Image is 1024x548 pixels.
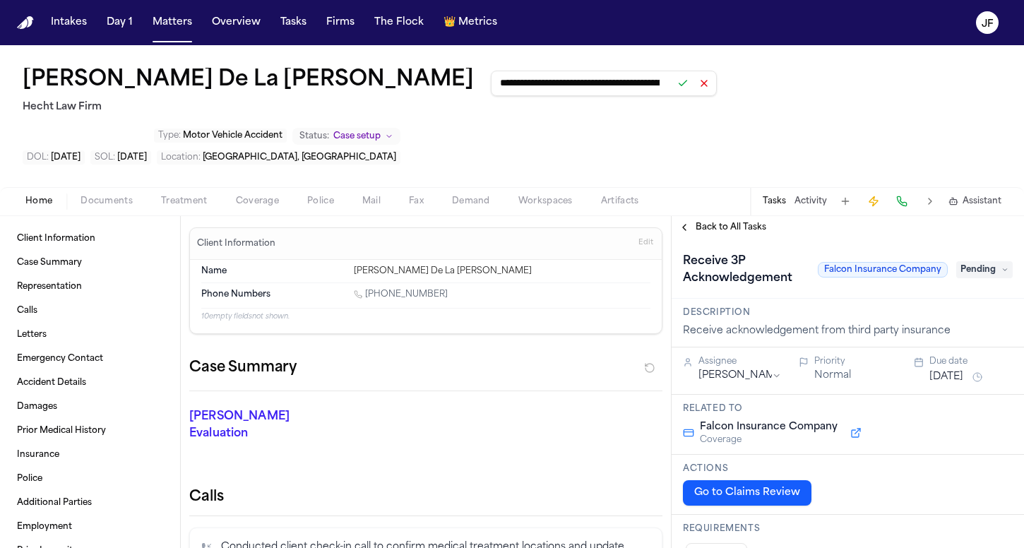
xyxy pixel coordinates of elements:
span: Location : [161,153,201,162]
span: Type : [158,131,181,140]
span: Status: [299,131,329,142]
button: Edit matter name [23,68,474,93]
span: Demand [452,196,490,207]
button: Back to All Tasks [672,222,773,233]
h2: Case Summary [189,357,297,379]
button: Snooze task [969,369,986,386]
a: Case Summary [11,251,169,274]
a: Police [11,467,169,490]
button: Firms [321,10,360,35]
button: [DATE] [929,370,963,384]
h2: Calls [189,487,662,507]
button: Normal [814,369,851,383]
span: Pending [956,261,1013,278]
span: Coverage [236,196,279,207]
span: Edit [638,238,653,248]
div: Priority [814,356,898,367]
button: Tasks [275,10,312,35]
button: crownMetrics [438,10,503,35]
span: Documents [81,196,133,207]
span: DOL : [27,153,49,162]
div: Due date [929,356,1013,367]
button: Edit [634,232,657,255]
a: Employment [11,516,169,538]
span: Assistant [963,196,1001,207]
button: Change status from Case setup [292,128,400,145]
button: Tasks [763,196,786,207]
a: Client Information [11,227,169,250]
div: Assignee [698,356,782,367]
a: Representation [11,275,169,298]
a: Insurance [11,443,169,466]
button: Overview [206,10,266,35]
button: Edit SOL: 2027-04-18 [90,150,151,165]
span: Workspaces [518,196,573,207]
a: Prior Medical History [11,419,169,442]
span: Mail [362,196,381,207]
span: Falcon Insurance Company [818,262,948,278]
button: Go to Claims Review [683,480,811,506]
p: [PERSON_NAME] Evaluation [189,408,335,442]
span: SOL : [95,153,115,162]
button: Assistant [948,196,1001,207]
button: Edit DOL: 2025-04-18 [23,150,85,165]
div: Receive acknowledgement from third party insurance [683,324,1013,338]
h3: Client Information [194,238,278,249]
span: Back to All Tasks [696,222,766,233]
a: Additional Parties [11,492,169,514]
span: [GEOGRAPHIC_DATA], [GEOGRAPHIC_DATA] [203,153,396,162]
span: [DATE] [117,153,147,162]
span: Case setup [333,131,381,142]
button: Day 1 [101,10,138,35]
button: Add Task [835,191,855,211]
a: Home [17,16,34,30]
h1: [PERSON_NAME] De La [PERSON_NAME] [23,68,474,93]
span: Falcon Insurance Company [700,420,838,434]
button: Create Immediate Task [864,191,883,211]
div: [PERSON_NAME] De La [PERSON_NAME] [354,266,650,277]
button: The Flock [369,10,429,35]
span: Home [25,196,52,207]
button: Edit Location: Garland, TX [157,150,400,165]
button: Activity [794,196,827,207]
a: Call 1 (512) 627-3626 [354,289,448,300]
span: Coverage [700,434,838,446]
span: Artifacts [601,196,639,207]
h1: Receive 3P Acknowledgement [677,250,812,290]
h3: Related to [683,403,1013,415]
button: Intakes [45,10,93,35]
span: Fax [409,196,424,207]
button: Edit Type: Motor Vehicle Accident [154,129,287,143]
button: Matters [147,10,198,35]
span: Phone Numbers [201,289,270,300]
span: [DATE] [51,153,81,162]
a: Damages [11,395,169,418]
a: Calls [11,299,169,322]
h3: Actions [683,463,1013,475]
p: 10 empty fields not shown. [201,311,650,322]
h2: Hecht Law Firm [23,99,717,116]
h3: Description [683,307,1013,318]
button: Make a Call [892,191,912,211]
a: Accident Details [11,371,169,394]
img: Finch Logo [17,16,34,30]
span: Police [307,196,334,207]
a: Letters [11,323,169,346]
dt: Name [201,266,345,277]
span: Treatment [161,196,208,207]
a: Emergency Contact [11,347,169,370]
span: Motor Vehicle Accident [183,131,282,140]
h3: Requirements [683,523,1013,535]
